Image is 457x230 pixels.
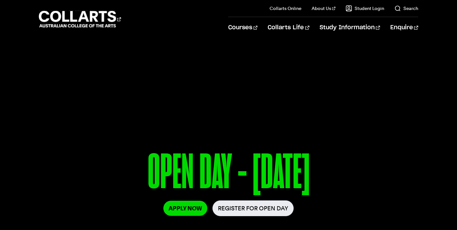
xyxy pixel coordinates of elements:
[394,5,418,12] a: Search
[270,5,301,12] a: Collarts Online
[268,17,309,38] a: Collarts Life
[39,147,418,200] p: OPEN DAY - [DATE]
[390,17,418,38] a: Enquire
[228,17,257,38] a: Courses
[320,17,380,38] a: Study Information
[163,201,207,216] a: Apply Now
[346,5,384,12] a: Student Login
[312,5,335,12] a: About Us
[39,10,121,28] div: Go to homepage
[212,200,294,216] a: Register for Open Day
